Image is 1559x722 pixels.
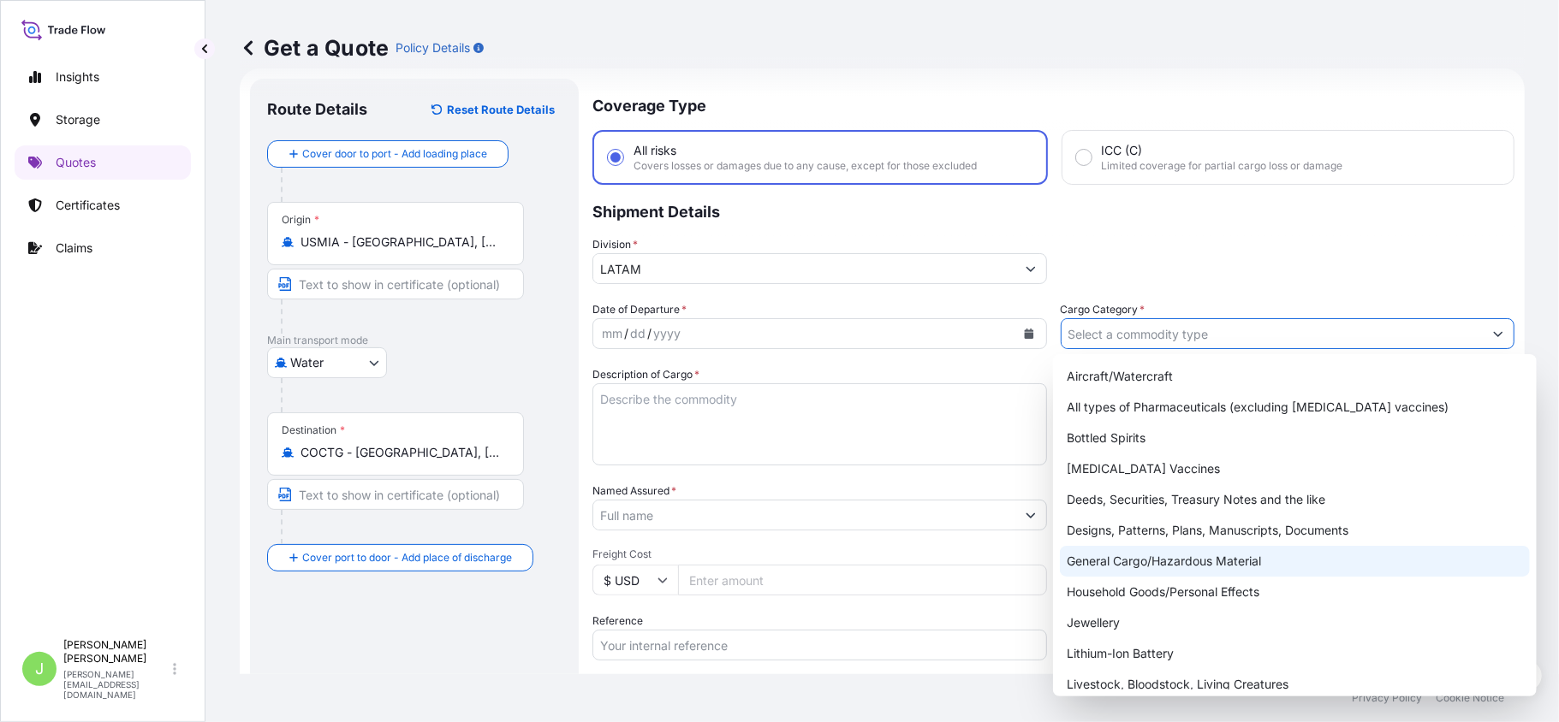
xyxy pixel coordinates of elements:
[647,323,652,344] div: /
[592,185,1514,236] p: Shipment Details
[300,234,503,251] input: Origin
[1436,691,1504,705] p: Cookie Notice
[56,240,92,257] p: Claims
[592,236,638,253] label: Division
[678,565,1047,595] input: Enter amount
[600,323,624,344] div: month,
[267,479,524,510] input: Text to appear on certificate
[592,301,687,318] span: Date of Departure
[282,423,345,437] div: Destination
[300,444,503,461] input: Destination
[634,142,676,159] span: All risks
[35,660,44,678] span: J
[1060,577,1530,607] div: Household Goods/Personal Effects
[592,366,699,383] label: Description of Cargo
[290,354,324,371] span: Water
[624,323,628,344] div: /
[447,101,555,118] p: Reset Route Details
[267,269,524,299] input: Text to appear on certificate
[592,79,1514,130] p: Coverage Type
[56,154,96,171] p: Quotes
[1060,669,1530,700] div: Livestock, Bloodstock, Living Creatures
[282,213,319,227] div: Origin
[1352,691,1422,705] p: Privacy Policy
[1015,253,1046,284] button: Show suggestions
[396,39,470,56] p: Policy Details
[652,323,682,344] div: year,
[593,253,1015,284] input: Type to search division
[302,145,487,163] span: Cover door to port - Add loading place
[1015,500,1046,530] button: Show suggestions
[593,500,1015,530] input: Full name
[1060,546,1530,577] div: General Cargo/Hazardous Material
[240,34,389,62] p: Get a Quote
[1483,318,1514,349] button: Show suggestions
[1060,484,1530,515] div: Deeds, Securities, Treasury Notes and the like
[628,323,647,344] div: day,
[634,159,977,173] span: Covers losses or damages due to any cause, except for those excluded
[1060,423,1530,453] div: Bottled Spirits
[267,99,367,120] p: Route Details
[56,68,99,86] p: Insights
[1060,607,1530,638] div: Jewellery
[63,638,170,666] p: [PERSON_NAME] [PERSON_NAME]
[1060,453,1530,484] div: [MEDICAL_DATA] Vaccines
[592,547,1047,561] span: Freight Cost
[302,549,512,566] span: Cover port to door - Add place of discharge
[267,347,387,378] button: Select transport
[1102,142,1143,159] span: ICC (C)
[56,197,120,214] p: Certificates
[1061,301,1145,318] label: Cargo Category
[63,669,170,700] p: [PERSON_NAME][EMAIL_ADDRESS][DOMAIN_NAME]
[1060,515,1530,546] div: Designs, Patterns, Plans, Manuscripts, Documents
[592,613,643,630] label: Reference
[592,482,676,500] label: Named Assured
[1060,361,1530,392] div: Aircraft/Watercraft
[1015,320,1043,347] button: Calendar
[1102,159,1343,173] span: Limited coverage for partial cargo loss or damage
[267,334,562,347] p: Main transport mode
[1060,638,1530,669] div: Lithium-Ion Battery
[592,630,1047,660] input: Your internal reference
[56,111,100,128] p: Storage
[1062,318,1484,349] input: Select a commodity type
[1060,392,1530,423] div: All types of Pharmaceuticals (excluding [MEDICAL_DATA] vaccines)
